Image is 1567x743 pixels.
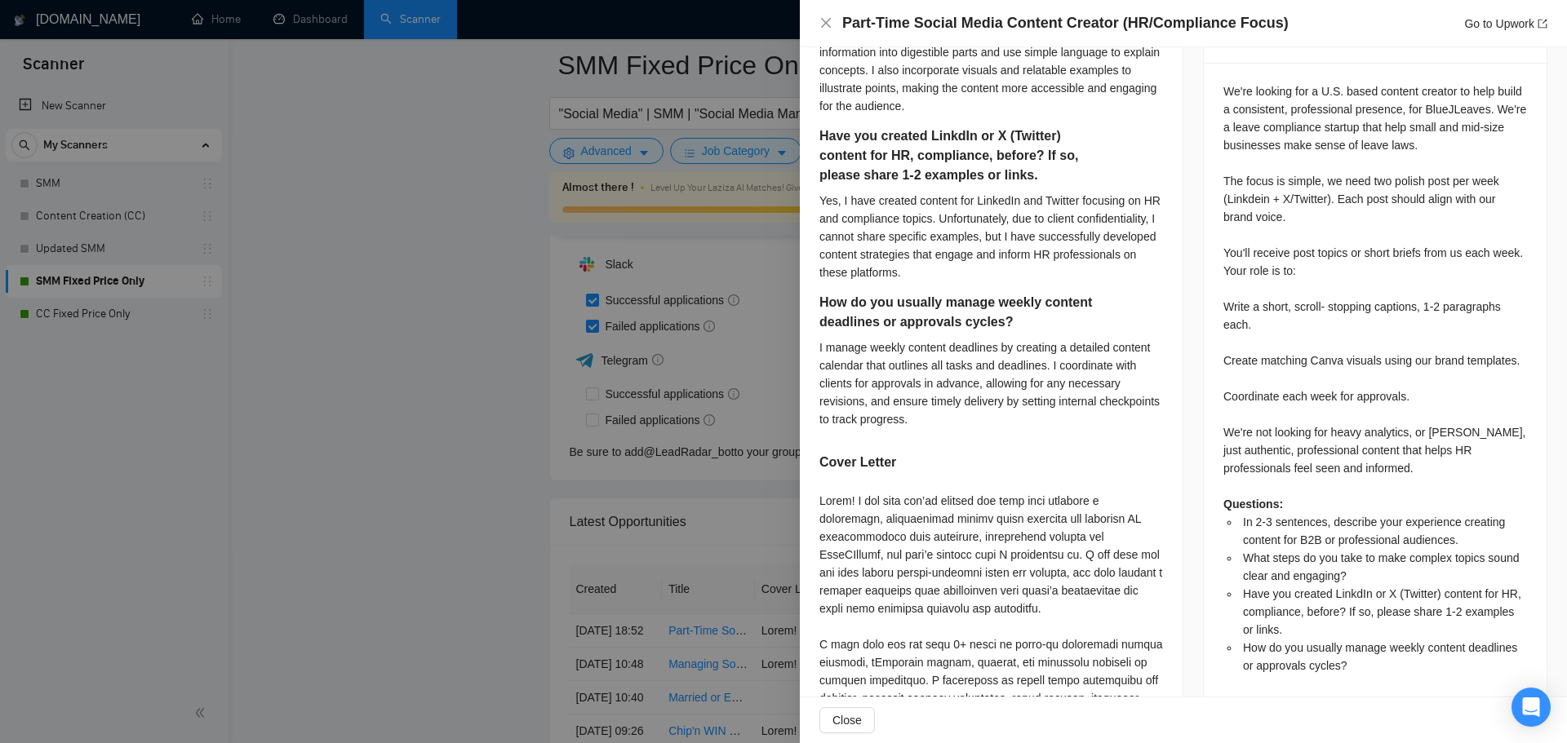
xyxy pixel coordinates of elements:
div: To make complex topics clear and engaging, I break down the information into digestible parts and... [819,25,1163,115]
h5: How do you usually manage weekly content deadlines or approvals cycles? [819,293,1112,332]
span: export [1538,19,1547,29]
div: Open Intercom Messenger [1512,688,1551,727]
span: Have you created LinkdIn or X (Twitter) content for HR, compliance, before? If so, please share 1... [1243,587,1521,636]
button: Close [819,707,875,733]
h4: Part-Time Social Media Content Creator (HR/Compliance Focus) [842,13,1289,33]
span: close [819,16,832,29]
div: I manage weekly content deadlines by creating a detailed content calendar that outlines all tasks... [819,338,1163,428]
div: We're looking for a U.S. based content creator to help build a consistent, professional presence,... [1223,82,1527,674]
span: Close [832,711,862,729]
button: Close [819,16,832,30]
div: Yes, I have created content for LinkedIn and Twitter focusing on HR and compliance topics. Unfort... [819,192,1163,281]
h5: Cover Letter [819,453,896,472]
span: In 2-3 sentences, describe your experience creating content for B2B or professional audiences. [1243,515,1505,546]
h5: Have you created LinkdIn or X (Twitter) content for HR, compliance, before? If so, please share 1... [819,126,1112,185]
span: What steps do you take to make complex topics sound clear and engaging? [1243,551,1520,582]
span: How do you usually manage weekly content deadlines or approvals cycles? [1243,641,1517,672]
a: Go to Upworkexport [1464,17,1547,30]
strong: Questions: [1223,498,1283,511]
